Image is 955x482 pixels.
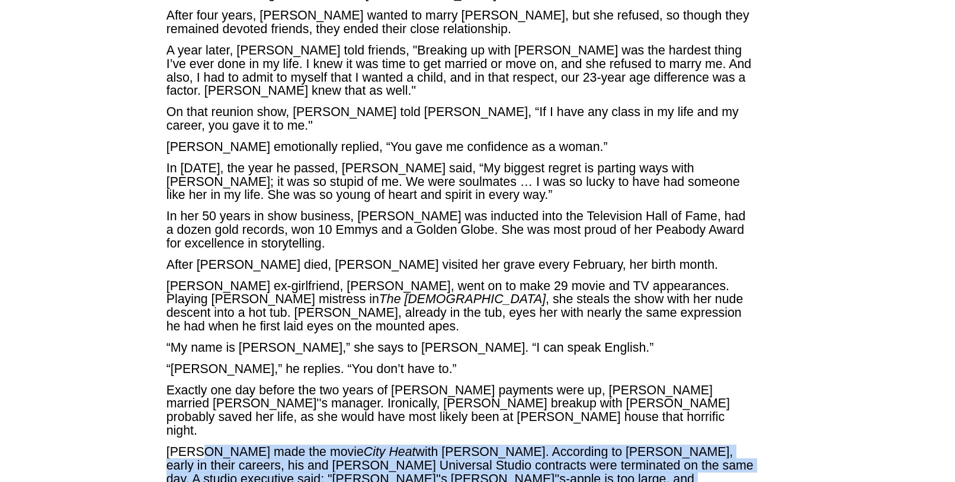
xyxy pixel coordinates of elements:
[166,383,730,438] span: Exactly one day before the two years of [PERSON_NAME] payments were up, [PERSON_NAME] married [PE...
[166,8,749,36] span: After four years, [PERSON_NAME] wanted to marry [PERSON_NAME], but she refused, so though they re...
[364,445,416,459] i: City Heat
[166,362,457,376] span: “[PERSON_NAME],” he replies. “You don’t have to.”
[379,292,546,306] i: The [DEMOGRAPHIC_DATA]
[166,258,718,272] span: After [PERSON_NAME] died, [PERSON_NAME] visited her grave every February, her birth month.
[166,43,751,98] span: A year later, [PERSON_NAME] told friends, "Breaking up with [PERSON_NAME] was the hardest thing I...
[166,209,746,250] span: In her 50 years in show business, [PERSON_NAME] was inducted into the Television Hall of Fame, ha...
[166,279,744,333] span: [PERSON_NAME] ex-girlfriend, [PERSON_NAME], went on to make 29 movie and TV appearances. Playing ...
[166,105,739,133] span: On that reunion show, [PERSON_NAME] told [PERSON_NAME], “If I have any class in my life and my ca...
[166,161,740,203] span: In [DATE], the year he passed, [PERSON_NAME] said, “My biggest regret is parting ways with [PERSO...
[166,340,654,355] span: “My name is [PERSON_NAME],” she says to [PERSON_NAME]. “I can speak English.”
[166,140,608,154] span: [PERSON_NAME] emotionally replied, “You gave me confidence as a woman.”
